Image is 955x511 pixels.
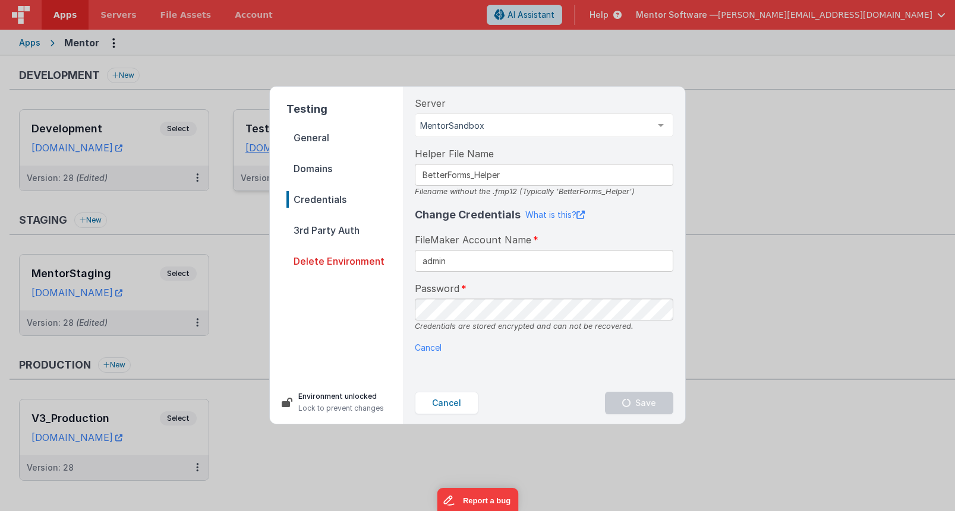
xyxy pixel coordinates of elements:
[415,233,531,247] span: FileMaker Account Name
[415,250,673,272] input: Enter FileMaker Account Name
[415,320,673,332] div: Credentials are stored encrypted and can not be recovered.
[286,160,403,177] span: Domains
[415,281,459,296] span: Password
[605,392,673,414] button: Save
[415,392,478,414] button: Cancel
[298,402,384,414] p: Lock to prevent changes
[286,129,403,146] span: General
[286,191,403,208] span: Credentials
[525,209,585,221] a: What is this?
[415,341,673,354] p: Cancel
[298,391,384,402] p: Environment unlocked
[415,96,446,110] span: Server
[286,222,403,239] span: 3rd Party Auth
[286,253,403,269] span: Delete Environment
[415,207,521,223] h4: Change Credentials
[420,120,649,132] span: MentorSandbox
[415,186,673,197] div: Filename without the .fmp12 (Typically 'BetterForms_Helper')
[415,164,673,186] input: Enter BetterForms Helper Name
[286,101,403,118] h2: Testing
[415,147,494,161] span: Helper File Name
